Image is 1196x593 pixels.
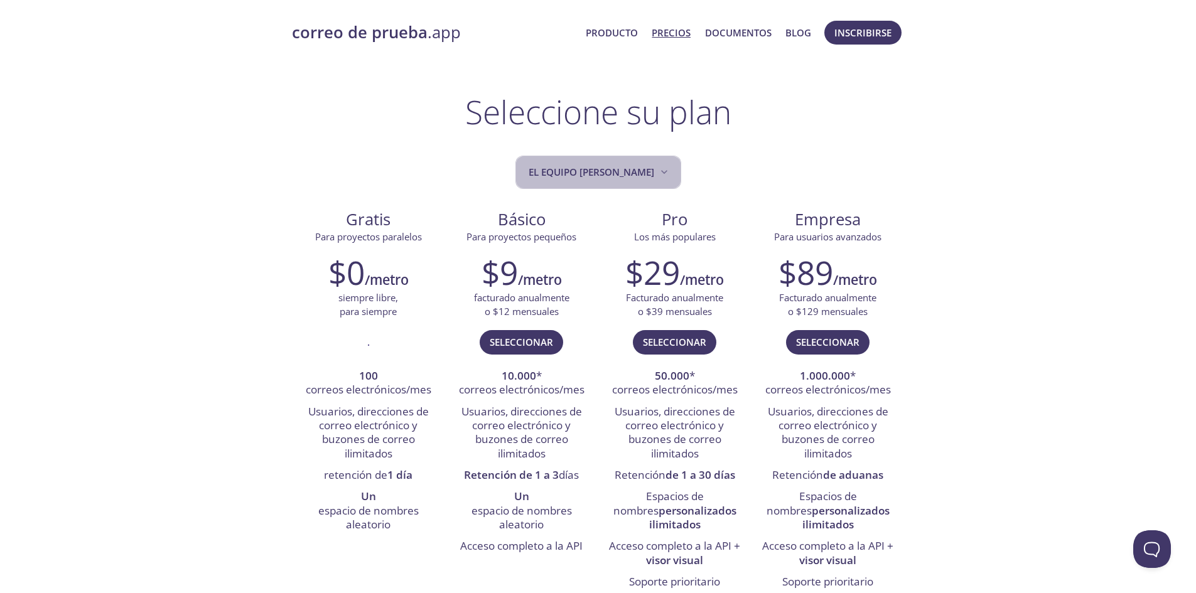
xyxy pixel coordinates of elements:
[471,503,572,532] font: espacio de nombres aleatorio
[767,489,857,517] font: Espacios de nombres
[833,270,877,289] font: /metro
[318,503,419,532] font: espacio de nombres aleatorio
[361,489,376,503] font: Un
[625,250,680,294] font: $29
[306,382,431,397] font: correos electrónicos/mes
[613,489,704,517] font: Espacios de nombres
[782,574,873,589] font: Soporte prioritario
[465,90,731,134] font: Seleccione su plan
[315,230,422,243] font: Para proyectos paralelos
[365,270,409,289] font: /metro
[518,270,562,289] font: /metro
[778,250,833,294] font: $89
[515,156,681,189] button: El equipo de Jack Edward
[646,553,703,567] font: visor visual
[799,553,856,567] font: visor visual
[308,404,429,461] font: Usuarios, direcciones de correo electrónico y buzones de correo ilimitados
[490,336,553,348] font: Seleccionar
[612,382,738,397] font: correos electrónicos/mes
[346,208,391,230] font: Gratis
[802,503,890,532] font: personalizados ilimitados
[459,382,585,397] font: correos electrónicos/mes
[466,230,576,243] font: Para proyectos pequeños
[629,574,720,589] font: Soporte prioritario
[762,538,893,553] font: Acceso completo a la API +
[662,208,687,230] font: Pro
[785,26,811,39] font: Blog
[586,26,638,39] font: Producto
[633,330,716,354] button: Seleccionar
[498,208,546,230] font: Básico
[705,26,772,39] font: Documentos
[785,24,811,41] a: Blog
[460,538,583,553] font: Acceso completo a la API
[680,270,724,289] font: /metro
[464,467,559,482] font: Retención de 1 a 3
[652,26,691,39] font: Precios
[795,208,861,230] font: Empresa
[485,305,559,318] font: o $12 mensuales
[626,291,723,304] font: Facturado anualmente
[643,336,706,348] font: Seleccionar
[502,368,536,383] font: 10.000
[292,22,576,43] a: correo de prueba.app
[652,24,691,41] a: Precios
[615,404,735,461] font: Usuarios, direcciones de correo electrónico y buzones de correo ilimitados
[586,24,638,41] a: Producto
[655,368,689,383] font: 50.000
[649,503,736,532] font: personalizados ilimitados
[514,489,529,503] font: Un
[774,230,881,243] font: Para usuarios avanzados
[768,404,888,461] font: Usuarios, direcciones de correo electrónico y buzones de correo ilimitados
[788,305,868,318] font: o $129 mensuales
[292,21,428,43] font: correo de prueba
[772,467,823,482] font: Retención
[359,368,378,383] font: 100
[834,26,892,39] font: Inscribirse
[786,330,870,354] button: Seleccionar
[387,467,412,482] font: 1 día
[765,382,891,397] font: correos electrónicos/mes
[609,538,740,553] font: Acceso completo a la API +
[559,467,579,482] font: días
[823,467,883,482] font: de aduanas
[338,291,398,304] font: siempre libre,
[461,404,582,461] font: Usuarios, direcciones de correo electrónico y buzones de correo ilimitados
[634,230,716,243] font: Los más populares
[1133,530,1171,568] iframe: Ayuda Scout Beacon - Abierto
[800,368,850,383] font: 1.000.000
[615,467,665,482] font: Retención
[428,21,461,43] font: .app
[796,336,859,348] font: Seleccionar
[638,305,712,318] font: o $39 mensuales
[665,467,735,482] font: de 1 a 30 días
[779,291,876,304] font: Facturado anualmente
[529,166,654,178] font: El equipo [PERSON_NAME]
[482,250,518,294] font: $9
[340,305,397,318] font: para siempre
[824,21,902,45] button: Inscribirse
[705,24,772,41] a: Documentos
[480,330,563,354] button: Seleccionar
[324,467,387,482] font: retención de
[474,291,569,304] font: facturado anualmente
[328,250,365,294] font: $0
